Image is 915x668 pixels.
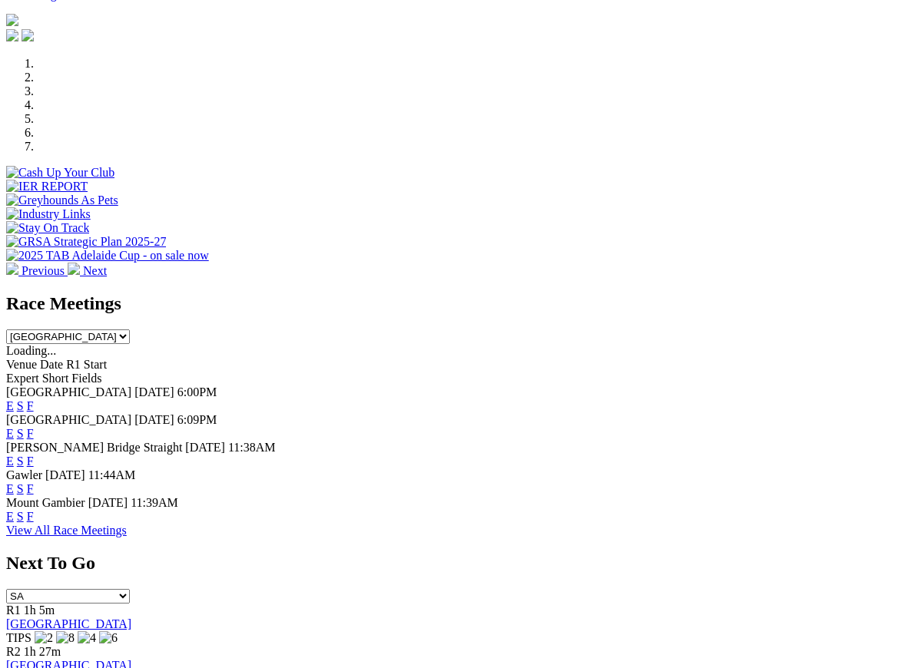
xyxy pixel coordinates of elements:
img: logo-grsa-white.png [6,14,18,26]
h2: Next To Go [6,553,909,574]
a: E [6,455,14,468]
a: F [27,455,34,468]
span: Gawler [6,468,42,481]
span: 11:38AM [228,441,276,454]
span: Date [40,358,63,371]
span: 11:44AM [88,468,136,481]
a: S [17,482,24,495]
img: Industry Links [6,207,91,221]
img: 6 [99,631,118,645]
span: [GEOGRAPHIC_DATA] [6,413,131,426]
a: S [17,510,24,523]
span: Mount Gambier [6,496,85,509]
span: [DATE] [45,468,85,481]
a: F [27,510,34,523]
span: R1 [6,604,21,617]
a: S [17,399,24,412]
img: Cash Up Your Club [6,166,114,180]
img: twitter.svg [22,29,34,41]
img: IER REPORT [6,180,88,193]
a: S [17,427,24,440]
span: Fields [71,372,101,385]
a: [GEOGRAPHIC_DATA] [6,617,131,630]
span: Loading... [6,344,56,357]
img: Stay On Track [6,221,89,235]
span: R2 [6,645,21,658]
a: E [6,510,14,523]
span: 1h 27m [24,645,61,658]
span: R1 Start [66,358,107,371]
img: 8 [56,631,75,645]
h2: Race Meetings [6,293,909,314]
span: 11:39AM [131,496,178,509]
span: [DATE] [134,385,174,398]
img: 2 [35,631,53,645]
span: [DATE] [134,413,174,426]
img: facebook.svg [6,29,18,41]
a: F [27,399,34,412]
span: Venue [6,358,37,371]
span: 6:00PM [177,385,217,398]
span: [DATE] [185,441,225,454]
img: 2025 TAB Adelaide Cup - on sale now [6,249,209,263]
span: 1h 5m [24,604,55,617]
a: S [17,455,24,468]
span: [DATE] [88,496,128,509]
img: 4 [78,631,96,645]
img: Greyhounds As Pets [6,193,118,207]
img: chevron-left-pager-white.svg [6,263,18,275]
span: Short [42,372,69,385]
span: TIPS [6,631,31,644]
a: E [6,399,14,412]
a: Previous [6,264,68,277]
a: F [27,482,34,495]
img: GRSA Strategic Plan 2025-27 [6,235,166,249]
span: Previous [22,264,65,277]
a: View All Race Meetings [6,524,127,537]
a: E [6,482,14,495]
a: Next [68,264,107,277]
img: chevron-right-pager-white.svg [68,263,80,275]
a: E [6,427,14,440]
span: Next [83,264,107,277]
span: 6:09PM [177,413,217,426]
span: Expert [6,372,39,385]
a: F [27,427,34,440]
span: [PERSON_NAME] Bridge Straight [6,441,182,454]
span: [GEOGRAPHIC_DATA] [6,385,131,398]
